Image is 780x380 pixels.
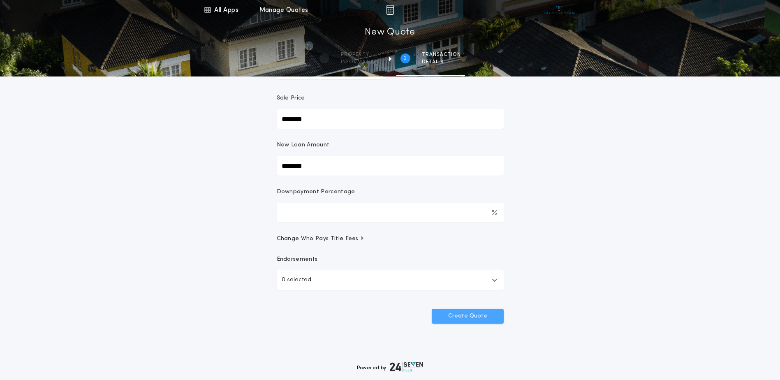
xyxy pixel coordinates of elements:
p: 0 selected [282,275,311,285]
p: Endorsements [277,255,504,264]
input: Sale Price [277,109,504,129]
p: New Loan Amount [277,141,330,149]
input: Downpayment Percentage [277,203,504,222]
img: img [386,5,394,15]
h1: New Quote [365,26,415,39]
h2: 2 [404,55,407,62]
img: logo [390,362,424,372]
p: Sale Price [277,94,305,102]
span: Property [341,51,379,58]
button: Change Who Pays Title Fees [277,235,504,243]
span: Transaction [422,51,461,58]
span: details [422,59,461,65]
span: information [341,59,379,65]
button: Create Quote [432,309,504,324]
input: New Loan Amount [277,156,504,176]
p: Downpayment Percentage [277,188,355,196]
img: vs-icon [544,6,574,14]
button: 0 selected [277,270,504,290]
div: Powered by [357,362,424,372]
span: Change Who Pays Title Fees [277,235,365,243]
